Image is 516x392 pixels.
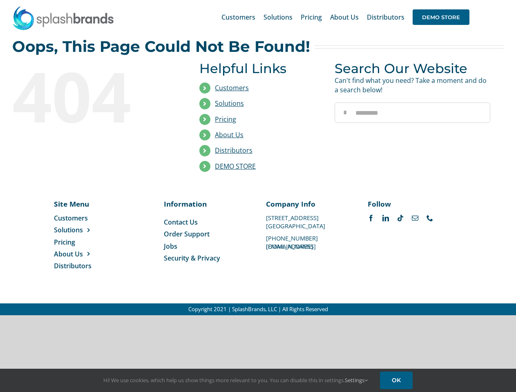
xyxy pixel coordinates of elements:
[54,261,92,270] span: Distributors
[12,6,114,30] img: SplashBrands.com Logo
[215,99,244,108] a: Solutions
[54,225,83,234] span: Solutions
[367,4,404,30] a: Distributors
[164,218,250,263] nav: Menu
[221,4,255,30] a: Customers
[164,229,250,238] a: Order Support
[215,162,256,171] a: DEMO STORE
[215,83,249,92] a: Customers
[397,215,404,221] a: tiktok
[335,61,490,76] h3: Search Our Website
[103,376,368,384] span: Hi! We use cookies, which help us show things more relevant to you. You can disable this in setti...
[330,14,359,20] span: About Us
[335,102,490,123] input: Search...
[164,254,250,263] a: Security & Privacy
[215,146,252,155] a: Distributors
[215,115,236,124] a: Pricing
[54,199,109,209] p: Site Menu
[54,214,88,223] span: Customers
[221,14,255,20] span: Customers
[413,4,469,30] a: DEMO STORE
[380,372,413,389] a: OK
[367,14,404,20] span: Distributors
[54,249,109,258] a: About Us
[215,130,243,139] a: About Us
[382,215,389,221] a: linkedin
[413,9,469,25] span: DEMO STORE
[427,215,433,221] a: phone
[164,254,220,263] span: Security & Privacy
[335,102,355,123] input: Search
[54,238,75,247] span: Pricing
[164,242,177,251] span: Jobs
[164,242,250,251] a: Jobs
[164,229,210,238] span: Order Support
[266,199,352,209] p: Company Info
[54,261,109,270] a: Distributors
[335,76,490,94] p: Can't find what you need? Take a moment and do a search below!
[301,4,322,30] a: Pricing
[164,218,198,227] span: Contact Us
[221,4,469,30] nav: Main Menu
[54,214,109,271] nav: Menu
[368,215,374,221] a: facebook
[345,376,368,384] a: Settings
[264,14,293,20] span: Solutions
[368,199,454,209] p: Follow
[301,14,322,20] span: Pricing
[199,61,322,76] h3: Helpful Links
[164,218,250,227] a: Contact Us
[54,249,83,258] span: About Us
[12,38,310,55] h2: Oops, This Page Could Not Be Found!
[12,61,168,130] div: 404
[54,238,109,247] a: Pricing
[54,214,109,223] a: Customers
[412,215,418,221] a: mail
[54,225,109,234] a: Solutions
[164,199,250,209] p: Information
